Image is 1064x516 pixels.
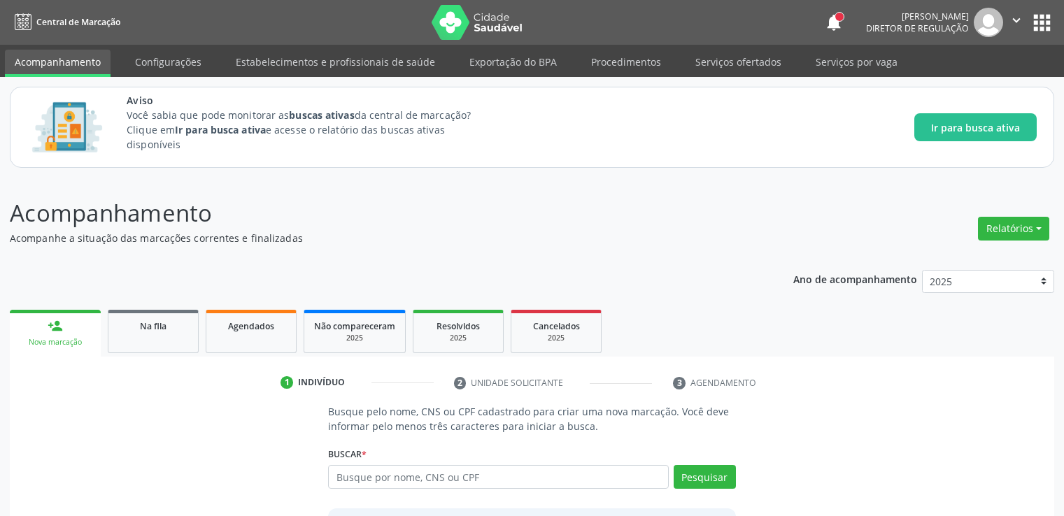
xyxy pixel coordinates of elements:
button: notifications [824,13,844,32]
div: 2025 [314,333,395,343]
span: Cancelados [533,320,580,332]
p: Você sabia que pode monitorar as da central de marcação? Clique em e acesse o relatório das busca... [127,108,497,152]
label: Buscar [328,443,367,465]
div: 2025 [423,333,493,343]
div: 2025 [521,333,591,343]
a: Configurações [125,50,211,74]
div: Indivíduo [298,376,345,389]
div: person_add [48,318,63,334]
button:  [1003,8,1030,37]
a: Exportação do BPA [460,50,567,74]
span: Agendados [228,320,274,332]
span: Na fila [140,320,166,332]
button: apps [1030,10,1054,35]
span: Central de Marcação [36,16,120,28]
div: Nova marcação [20,337,91,347]
i:  [1009,13,1024,28]
button: Ir para busca ativa [914,113,1037,141]
a: Serviços ofertados [686,50,791,74]
p: Acompanhe a situação das marcações correntes e finalizadas [10,231,741,245]
img: Imagem de CalloutCard [27,96,107,159]
p: Ano de acompanhamento [793,270,917,287]
span: Aviso [127,93,497,108]
button: Relatórios [978,217,1049,241]
strong: Ir para busca ativa [175,123,266,136]
a: Acompanhamento [5,50,111,77]
p: Acompanhamento [10,196,741,231]
strong: buscas ativas [289,108,354,122]
button: Pesquisar [674,465,736,489]
span: Ir para busca ativa [931,120,1020,135]
p: Busque pelo nome, CNS ou CPF cadastrado para criar uma nova marcação. Você deve informar pelo men... [328,404,735,433]
div: [PERSON_NAME] [866,10,969,22]
a: Estabelecimentos e profissionais de saúde [226,50,445,74]
a: Serviços por vaga [806,50,907,74]
span: Não compareceram [314,320,395,332]
span: Diretor de regulação [866,22,969,34]
input: Busque por nome, CNS ou CPF [328,465,668,489]
span: Resolvidos [437,320,480,332]
div: 1 [281,376,293,389]
img: img [974,8,1003,37]
a: Procedimentos [581,50,671,74]
a: Central de Marcação [10,10,120,34]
